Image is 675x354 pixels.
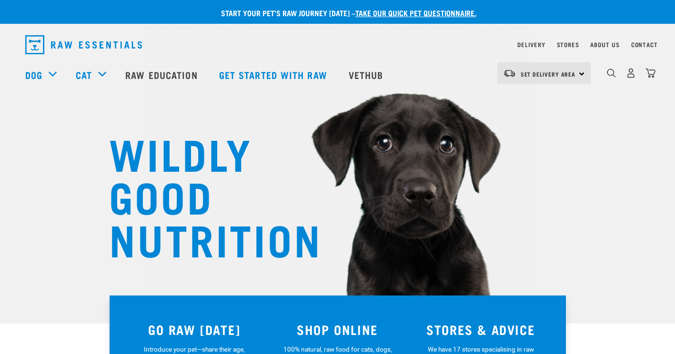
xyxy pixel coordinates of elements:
[210,56,339,94] a: Get started with Raw
[631,43,658,46] a: Contact
[517,43,545,46] a: Delivery
[129,322,261,337] h3: GO RAW [DATE]
[557,43,579,46] a: Stores
[521,72,576,76] span: Set Delivery Area
[272,322,403,337] h3: SHOP ONLINE
[76,68,92,82] a: Cat
[626,68,636,78] img: user.png
[645,68,655,78] img: home-icon@2x.png
[25,35,142,54] img: Raw Essentials Logo
[18,31,658,58] nav: dropdown navigation
[339,56,395,94] a: Vethub
[25,68,42,82] a: Dog
[355,10,476,15] a: take our quick pet questionnaire.
[116,56,209,94] a: Raw Education
[503,69,516,78] img: van-moving.png
[109,131,300,259] h1: WILDLY GOOD NUTRITION
[415,322,547,337] h3: STORES & ADVICE
[590,43,619,46] a: About Us
[607,69,616,78] img: home-icon-1@2x.png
